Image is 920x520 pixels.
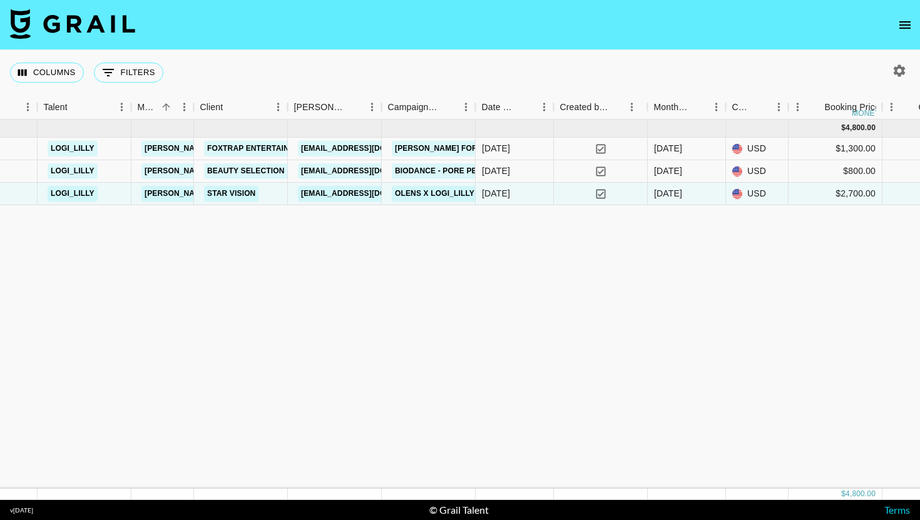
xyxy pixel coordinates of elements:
div: Date Created [476,95,554,120]
div: 4,800.00 [846,489,876,499]
button: Sort [223,98,240,116]
button: Sort [345,98,363,116]
button: Sort [68,98,85,116]
button: open drawer [892,13,917,38]
div: USD [726,138,789,160]
button: Sort [439,98,457,116]
button: Menu [535,98,554,116]
div: Aug '25 [654,142,682,155]
button: Menu [19,98,38,116]
button: Menu [363,98,382,116]
button: Menu [770,98,789,116]
a: FOXTRAP ENTERTAINMENT Co., Ltd. [204,141,350,156]
button: Menu [707,98,726,116]
a: logi_lilly [48,163,98,179]
a: [EMAIL_ADDRESS][DOMAIN_NAME] [298,141,438,156]
a: logi_lilly [48,186,98,201]
div: USD [726,160,789,183]
div: Booker [288,95,382,120]
div: Manager [131,95,194,120]
div: © Grail Talent [429,504,489,516]
button: Sort [752,98,770,116]
button: Menu [175,98,194,116]
div: 4,800.00 [846,123,876,133]
div: Currency [732,95,752,120]
a: [PERSON_NAME][EMAIL_ADDRESS][PERSON_NAME][DOMAIN_NAME] [141,141,410,156]
div: Month Due [648,95,726,120]
div: Month Due [654,95,690,120]
div: Created by Grail Team [554,95,648,120]
a: [PERSON_NAME][EMAIL_ADDRESS][PERSON_NAME][DOMAIN_NAME] [141,163,410,179]
button: Menu [882,98,901,116]
div: 8/20/2025 [482,187,510,200]
button: Sort [518,98,535,116]
div: USD [726,183,789,205]
div: money [852,110,880,117]
button: Menu [789,98,807,116]
div: Talent [38,95,131,120]
a: Biodance - Pore Perfecting Collagen Peptide Serum [392,163,629,179]
button: Menu [269,98,288,116]
button: Sort [690,98,707,116]
a: Beauty Selection [204,163,288,179]
button: Sort [158,98,175,116]
div: Booking Price [825,95,880,120]
div: Campaign (Type) [382,95,476,120]
div: Aug '25 [654,187,682,200]
button: Menu [623,98,641,116]
button: Sort [609,98,626,116]
div: $800.00 [789,160,882,183]
div: $ [841,123,846,133]
button: Sort [807,98,825,116]
a: logi_lilly [48,141,98,156]
div: Talent [44,95,68,120]
div: Client [194,95,288,120]
button: Menu [457,98,476,116]
a: [EMAIL_ADDRESS][DOMAIN_NAME] [298,186,438,201]
div: Manager [138,95,158,120]
div: $1,300.00 [789,138,882,160]
div: [PERSON_NAME] [294,95,345,120]
div: v [DATE] [10,506,33,514]
a: [PERSON_NAME] Formula - Ultra X [392,141,542,156]
div: 8/20/2025 [482,142,510,155]
a: [PERSON_NAME][EMAIL_ADDRESS][PERSON_NAME][DOMAIN_NAME] [141,186,410,201]
button: Select columns [10,63,84,83]
button: Menu [113,98,131,116]
div: Campaign (Type) [388,95,439,120]
a: Star Vision [204,186,258,201]
div: Aug '25 [654,165,682,177]
button: Sort [901,98,919,116]
div: Currency [726,95,789,120]
div: Created by Grail Team [560,95,609,120]
div: $2,700.00 [789,183,882,205]
a: [EMAIL_ADDRESS][DOMAIN_NAME] [298,163,438,179]
div: Client [200,95,223,120]
a: Terms [884,504,910,516]
a: OLENS x Logi_lilly [392,186,478,201]
div: Date Created [482,95,518,120]
div: 8/20/2025 [482,165,510,177]
button: Show filters [94,63,163,83]
img: Grail Talent [10,9,135,39]
div: $ [841,489,846,499]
